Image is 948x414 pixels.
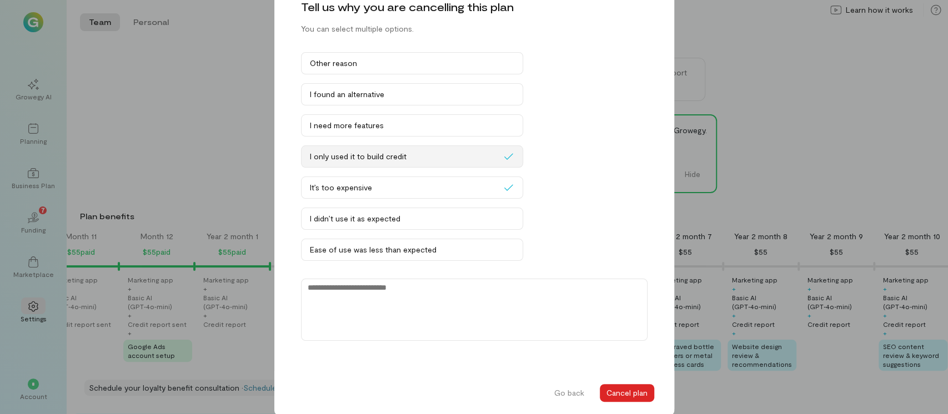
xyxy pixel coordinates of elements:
button: I found an alternative [301,83,523,105]
button: Ease of use was less than expected [301,239,523,261]
button: I only used it to build credit [301,145,523,168]
div: You can select multiple options. [301,23,414,34]
button: It’s too expensive [301,176,523,199]
div: It’s too expensive [310,182,503,193]
button: Go back [548,384,591,402]
div: I found an alternative [310,89,514,100]
div: Other reason [310,58,514,69]
button: Cancel plan [600,384,654,402]
div: Ease of use was less than expected [310,244,514,255]
div: I need more features [310,120,514,131]
div: I didn’t use it as expected [310,213,514,224]
div: I only used it to build credit [310,151,503,162]
button: Other reason [301,52,523,74]
button: I didn’t use it as expected [301,208,523,230]
button: I need more features [301,114,523,137]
